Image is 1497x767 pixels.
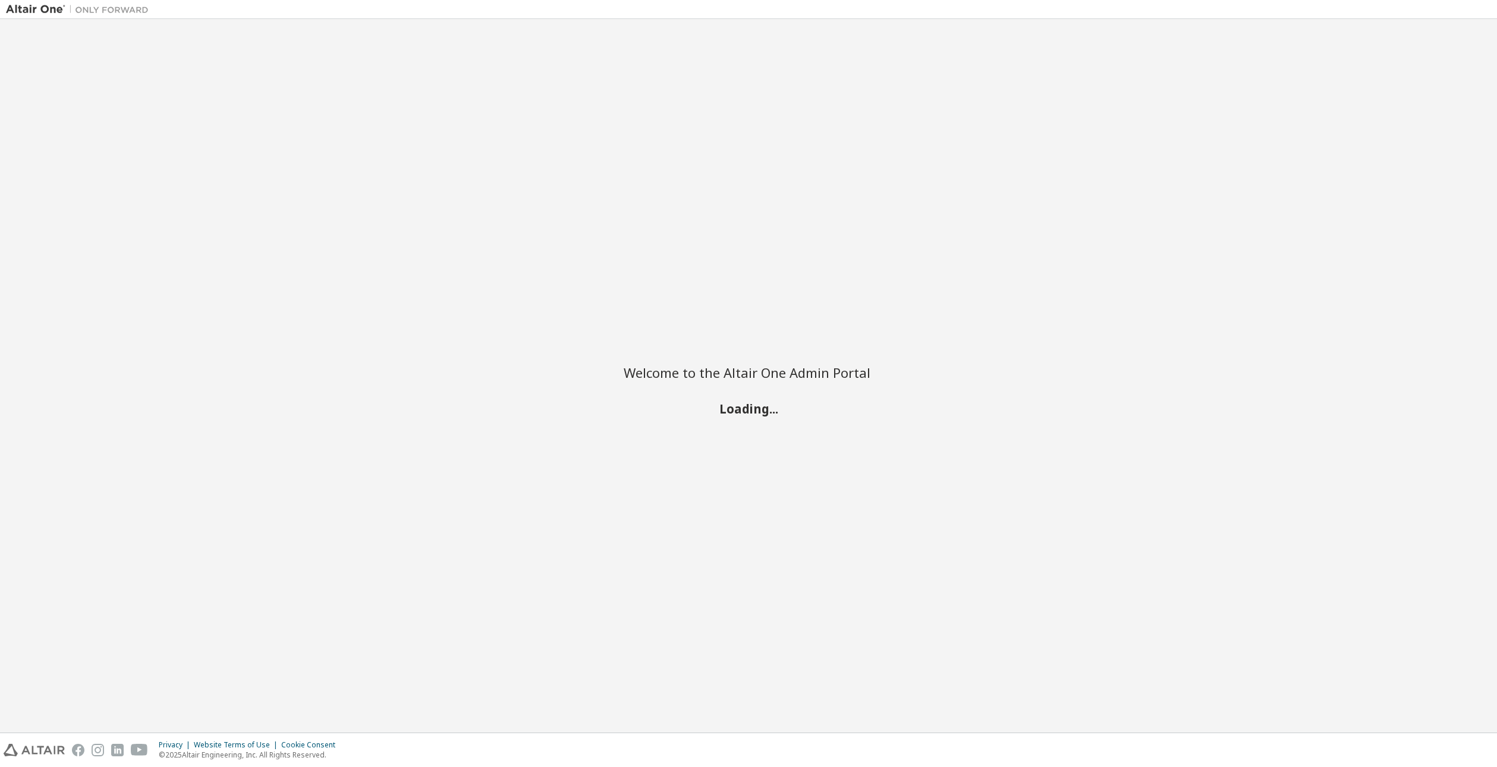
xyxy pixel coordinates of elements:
[131,744,148,756] img: youtube.svg
[194,740,281,750] div: Website Terms of Use
[72,744,84,756] img: facebook.svg
[624,400,873,416] h2: Loading...
[159,740,194,750] div: Privacy
[92,744,104,756] img: instagram.svg
[159,750,342,760] p: © 2025 Altair Engineering, Inc. All Rights Reserved.
[111,744,124,756] img: linkedin.svg
[624,364,873,381] h2: Welcome to the Altair One Admin Portal
[6,4,155,15] img: Altair One
[4,744,65,756] img: altair_logo.svg
[281,740,342,750] div: Cookie Consent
